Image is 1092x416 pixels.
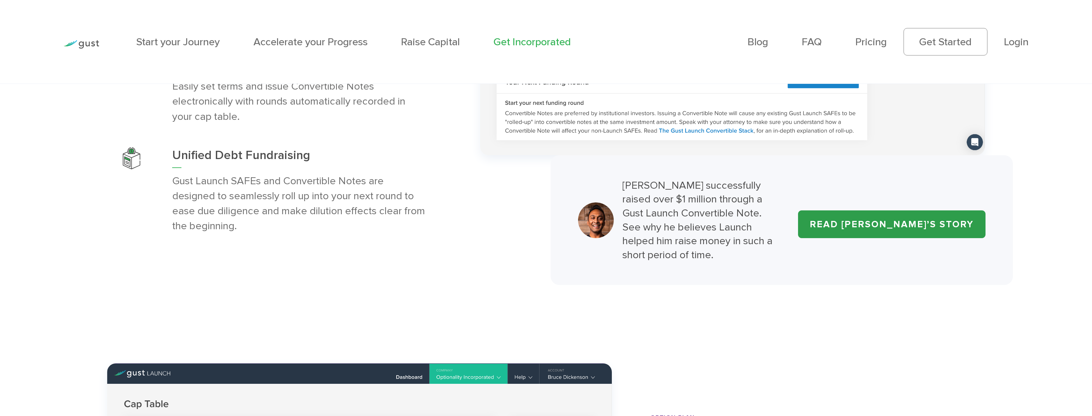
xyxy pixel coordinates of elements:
img: Debt Fundraising [123,147,140,169]
img: Gust Logo [63,40,99,49]
h3: Unified Debt Fundraising [172,147,426,168]
p: Easily set terms and issue Convertible Notes electronically with rounds automatically recorded in... [172,79,426,124]
a: Login [1004,36,1029,48]
a: Get Incorporated [494,36,571,48]
p: Gust Launch SAFEs and Convertible Notes are designed to seamlessly roll up into your next round t... [172,173,426,234]
a: FAQ [802,36,822,48]
img: Story 1 [578,202,614,238]
a: READ [PERSON_NAME]’S STORY [798,210,986,238]
a: Accelerate your Progress [253,36,368,48]
a: Blog [748,36,768,48]
a: Get Started [904,28,987,55]
p: [PERSON_NAME] successfully raised over $1 million through a Gust Launch Convertible Note. See why... [622,179,777,262]
a: Raise Capital [401,36,460,48]
a: Start your Journey [136,36,220,48]
a: Pricing [855,36,887,48]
